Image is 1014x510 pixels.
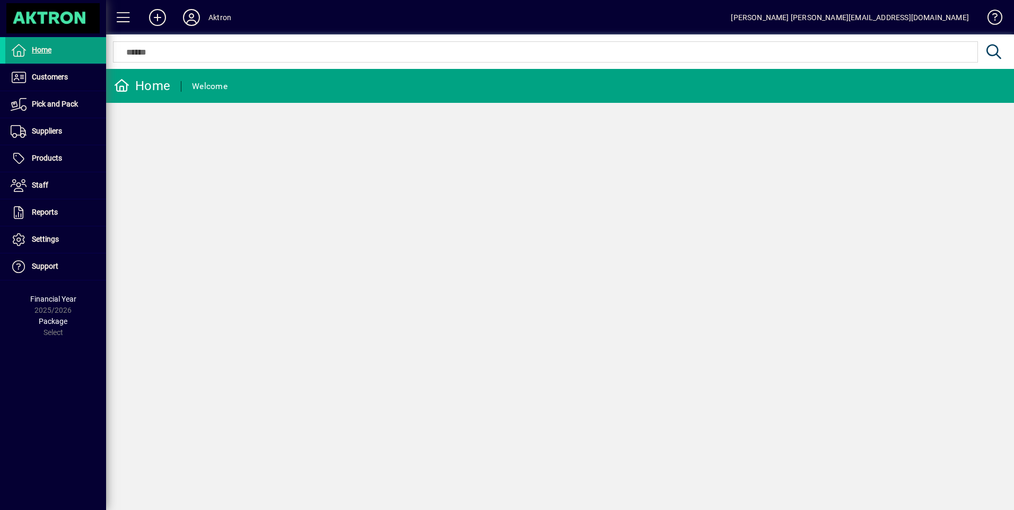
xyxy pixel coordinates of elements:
[5,226,106,253] a: Settings
[980,2,1001,37] a: Knowledge Base
[30,295,76,303] span: Financial Year
[5,64,106,91] a: Customers
[141,8,174,27] button: Add
[32,262,58,270] span: Support
[32,73,68,81] span: Customers
[192,78,228,95] div: Welcome
[32,154,62,162] span: Products
[208,9,231,26] div: Aktron
[5,91,106,118] a: Pick and Pack
[32,46,51,54] span: Home
[32,208,58,216] span: Reports
[32,127,62,135] span: Suppliers
[174,8,208,27] button: Profile
[5,172,106,199] a: Staff
[5,199,106,226] a: Reports
[32,181,48,189] span: Staff
[731,9,969,26] div: [PERSON_NAME] [PERSON_NAME][EMAIL_ADDRESS][DOMAIN_NAME]
[32,100,78,108] span: Pick and Pack
[39,317,67,326] span: Package
[114,77,170,94] div: Home
[5,118,106,145] a: Suppliers
[5,253,106,280] a: Support
[5,145,106,172] a: Products
[32,235,59,243] span: Settings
